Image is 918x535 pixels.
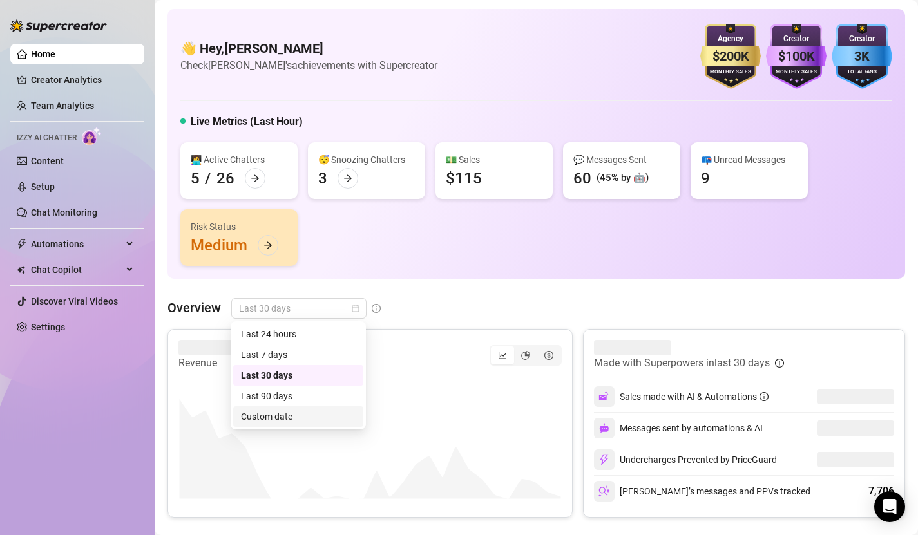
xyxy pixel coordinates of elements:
div: Last 24 hours [233,324,363,344]
span: calendar [352,305,359,312]
span: pie-chart [521,351,530,360]
div: Creator [832,33,892,45]
span: Izzy AI Chatter [17,132,77,144]
div: 📪 Unread Messages [701,153,798,167]
span: info-circle [372,304,381,313]
div: Risk Status [191,220,287,234]
img: blue-badge-DgoSNQY1.svg [832,24,892,89]
div: 💵 Sales [446,153,542,167]
span: arrow-right [343,174,352,183]
a: Chat Monitoring [31,207,97,218]
span: arrow-right [251,174,260,183]
div: Last 30 days [233,365,363,386]
img: svg%3e [598,391,610,402]
a: Settings [31,322,65,332]
a: Creator Analytics [31,70,134,90]
article: Made with Superpowers in last 30 days [594,355,770,371]
span: arrow-right [263,241,273,250]
div: 9 [701,168,710,189]
h5: Live Metrics (Last Hour) [191,114,303,129]
img: svg%3e [599,423,609,433]
div: Creator [766,33,827,45]
div: Open Intercom Messenger [874,491,905,522]
div: Custom date [233,406,363,427]
a: Content [31,156,64,166]
span: dollar-circle [544,351,553,360]
span: Chat Copilot [31,259,122,280]
span: info-circle [775,359,784,368]
img: Chat Copilot [17,265,25,274]
img: AI Chatter [82,127,102,145]
div: 3K [832,46,892,66]
div: Undercharges Prevented by PriceGuard [594,449,777,470]
img: svg%3e [598,485,610,497]
a: Discover Viral Videos [31,296,118,306]
img: svg%3e [598,454,610,465]
div: Monthly Sales [700,68,761,77]
div: 60 [573,168,591,189]
div: 💬 Messages Sent [573,153,670,167]
div: Last 24 hours [241,327,356,341]
span: Last 30 days [239,299,359,318]
span: line-chart [498,351,507,360]
div: Agency [700,33,761,45]
div: Last 7 days [241,348,356,362]
article: Overview [167,298,221,317]
div: 3 [318,168,327,189]
span: thunderbolt [17,239,27,249]
div: Last 7 days [233,344,363,365]
div: (45% by 🤖) [597,171,649,186]
a: Setup [31,182,55,192]
article: Revenue [178,355,256,371]
span: Automations [31,234,122,254]
div: Last 90 days [233,386,363,406]
span: info-circle [760,392,769,401]
h4: 👋 Hey, [PERSON_NAME] [180,39,437,57]
div: Messages sent by automations & AI [594,418,763,438]
div: Last 90 days [241,389,356,403]
div: Sales made with AI & Automations [620,390,769,404]
article: Check [PERSON_NAME]'s achievements with Supercreator [180,57,437,73]
img: gold-badge-CigiZidd.svg [700,24,761,89]
div: Last 30 days [241,368,356,382]
img: purple-badge-B9DA21FR.svg [766,24,827,89]
div: segmented control [490,345,562,366]
div: $200K [700,46,761,66]
a: Home [31,49,55,59]
img: logo-BBDzfeDw.svg [10,19,107,32]
div: $115 [446,168,482,189]
div: 😴 Snoozing Chatters [318,153,415,167]
div: 👩‍💻 Active Chatters [191,153,287,167]
div: 5 [191,168,200,189]
div: 7,706 [868,483,894,499]
div: $100K [766,46,827,66]
div: Monthly Sales [766,68,827,77]
div: Total Fans [832,68,892,77]
div: Custom date [241,409,356,424]
a: Team Analytics [31,100,94,111]
div: [PERSON_NAME]’s messages and PPVs tracked [594,481,810,502]
div: 26 [216,168,234,189]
